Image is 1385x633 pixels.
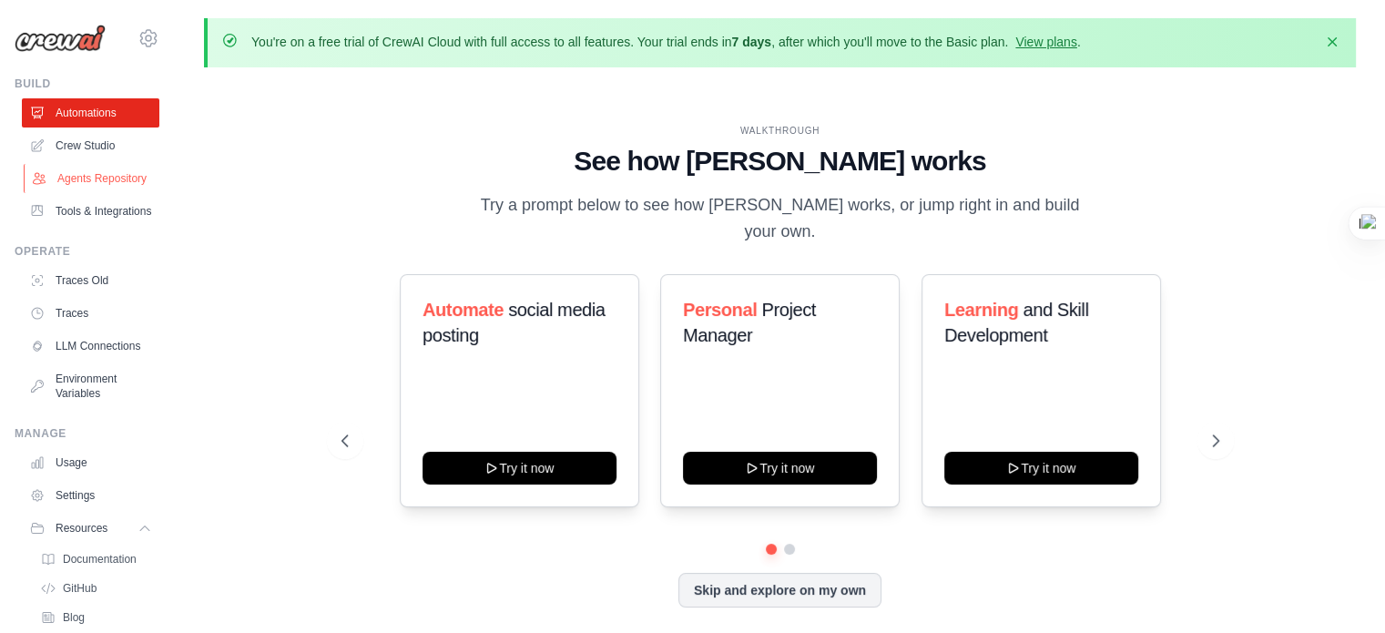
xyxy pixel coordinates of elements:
[22,332,159,361] a: LLM Connections
[63,552,137,567] span: Documentation
[15,244,159,259] div: Operate
[423,300,504,320] span: Automate
[1294,546,1385,633] iframe: Chat Widget
[56,521,107,536] span: Resources
[423,300,606,345] span: social media posting
[683,452,877,485] button: Try it now
[22,98,159,128] a: Automations
[22,448,159,477] a: Usage
[251,33,1081,51] p: You're on a free trial of CrewAI Cloud with full access to all features. Your trial ends in , aft...
[33,605,159,630] a: Blog
[474,192,1086,246] p: Try a prompt below to see how [PERSON_NAME] works, or jump right in and build your own.
[22,197,159,226] a: Tools & Integrations
[423,452,616,485] button: Try it now
[22,299,159,328] a: Traces
[22,514,159,543] button: Resources
[22,131,159,160] a: Crew Studio
[944,300,1018,320] span: Learning
[341,124,1219,138] div: WALKTHROUGH
[1015,35,1076,49] a: View plans
[33,546,159,572] a: Documentation
[341,145,1219,178] h1: See how [PERSON_NAME] works
[63,581,97,596] span: GitHub
[22,266,159,295] a: Traces Old
[22,364,159,408] a: Environment Variables
[944,452,1138,485] button: Try it now
[15,426,159,441] div: Manage
[24,164,161,193] a: Agents Repository
[678,573,881,607] button: Skip and explore on my own
[683,300,757,320] span: Personal
[731,35,771,49] strong: 7 days
[33,576,159,601] a: GitHub
[1294,546,1385,633] div: أداة الدردشة
[944,300,1088,345] span: and Skill Development
[63,610,85,625] span: Blog
[15,77,159,91] div: Build
[15,25,106,52] img: Logo
[22,481,159,510] a: Settings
